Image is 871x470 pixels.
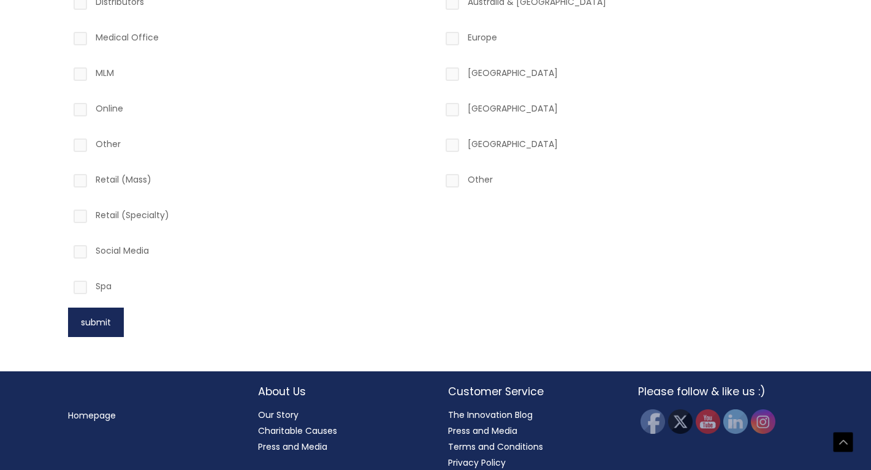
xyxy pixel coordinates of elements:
[258,409,299,421] a: Our Story
[71,172,428,192] label: Retail (Mass)
[71,207,428,228] label: Retail (Specialty)
[71,100,428,121] label: Online
[443,65,801,86] label: [GEOGRAPHIC_DATA]
[68,409,116,422] a: Homepage
[638,384,804,400] h2: Please follow & like us :)
[448,441,543,453] a: Terms and Conditions
[448,409,533,421] a: The Innovation Blog
[258,441,327,453] a: Press and Media
[68,407,234,423] nav: Menu
[668,409,693,434] img: Twitter
[258,425,337,437] a: Charitable Causes
[258,384,424,400] h2: About Us
[443,172,801,192] label: Other
[258,407,424,455] nav: About Us
[71,65,428,86] label: MLM
[448,384,614,400] h2: Customer Service
[641,409,665,434] img: Facebook
[443,136,801,157] label: [GEOGRAPHIC_DATA]
[448,425,517,437] a: Press and Media
[71,243,428,263] label: Social Media
[448,457,506,469] a: Privacy Policy
[443,100,801,121] label: [GEOGRAPHIC_DATA]
[68,308,124,337] button: submit
[71,136,428,157] label: Other
[71,29,428,50] label: Medical Office
[443,29,801,50] label: Europe
[71,278,428,299] label: Spa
